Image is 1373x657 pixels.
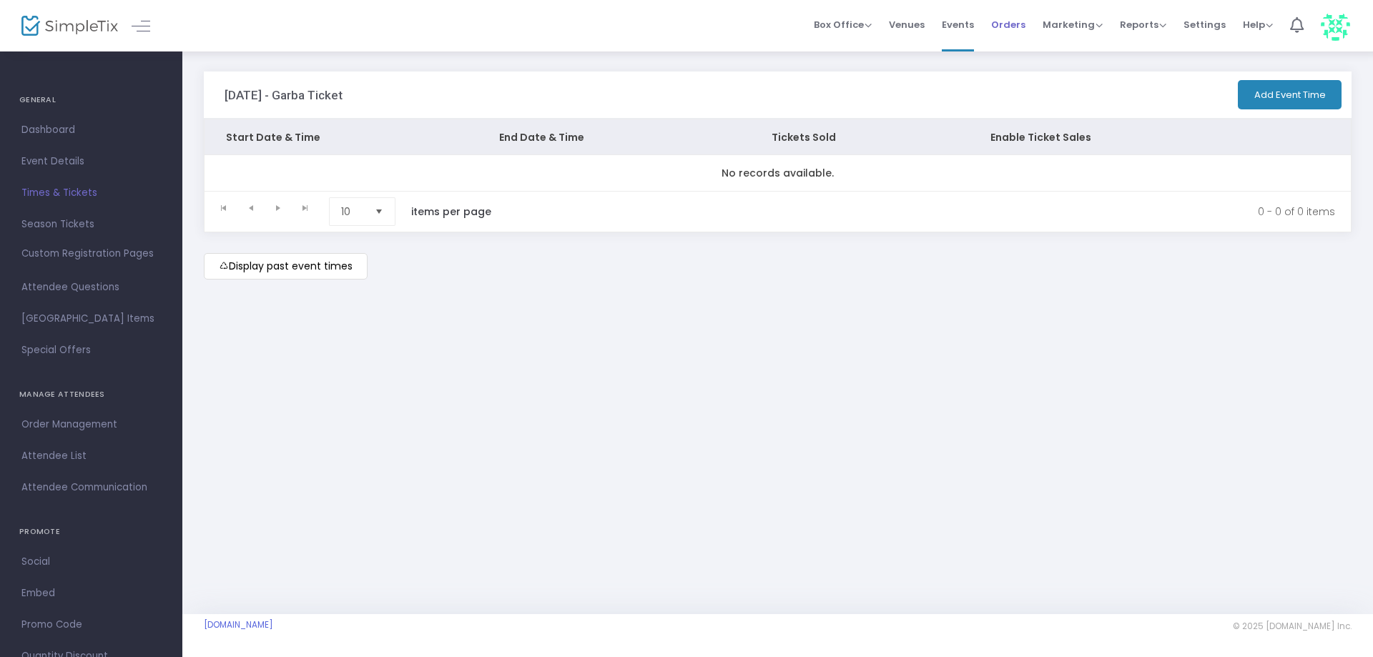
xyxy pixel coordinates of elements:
[19,86,163,114] h4: GENERAL
[205,119,478,155] th: Start Date & Time
[1238,80,1342,109] button: Add Event Time
[341,204,363,219] span: 10
[21,215,161,234] span: Season Tickets
[21,553,161,571] span: Social
[814,18,872,31] span: Box Office
[21,121,161,139] span: Dashboard
[1183,6,1226,43] span: Settings
[1120,18,1166,31] span: Reports
[521,197,1335,226] kendo-pager-info: 0 - 0 of 0 items
[21,584,161,603] span: Embed
[205,119,1351,191] div: Data table
[889,6,925,43] span: Venues
[19,380,163,409] h4: MANAGE ATTENDEES
[942,6,974,43] span: Events
[478,119,751,155] th: End Date & Time
[1043,18,1103,31] span: Marketing
[21,341,161,360] span: Special Offers
[19,518,163,546] h4: PROMOTE
[750,119,968,155] th: Tickets Sold
[1233,621,1352,632] span: © 2025 [DOMAIN_NAME] Inc.
[205,155,1351,191] td: No records available.
[21,247,154,261] span: Custom Registration Pages
[225,88,343,102] h3: [DATE] - Garba Ticket
[204,253,368,280] m-button: Display past event times
[21,152,161,171] span: Event Details
[21,415,161,434] span: Order Management
[369,198,389,225] button: Select
[1243,18,1273,31] span: Help
[991,6,1025,43] span: Orders
[21,616,161,634] span: Promo Code
[21,278,161,297] span: Attendee Questions
[21,478,161,497] span: Attendee Communication
[411,204,491,219] label: items per page
[969,119,1133,155] th: Enable Ticket Sales
[204,619,273,631] a: [DOMAIN_NAME]
[21,447,161,465] span: Attendee List
[21,184,161,202] span: Times & Tickets
[21,310,161,328] span: [GEOGRAPHIC_DATA] Items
